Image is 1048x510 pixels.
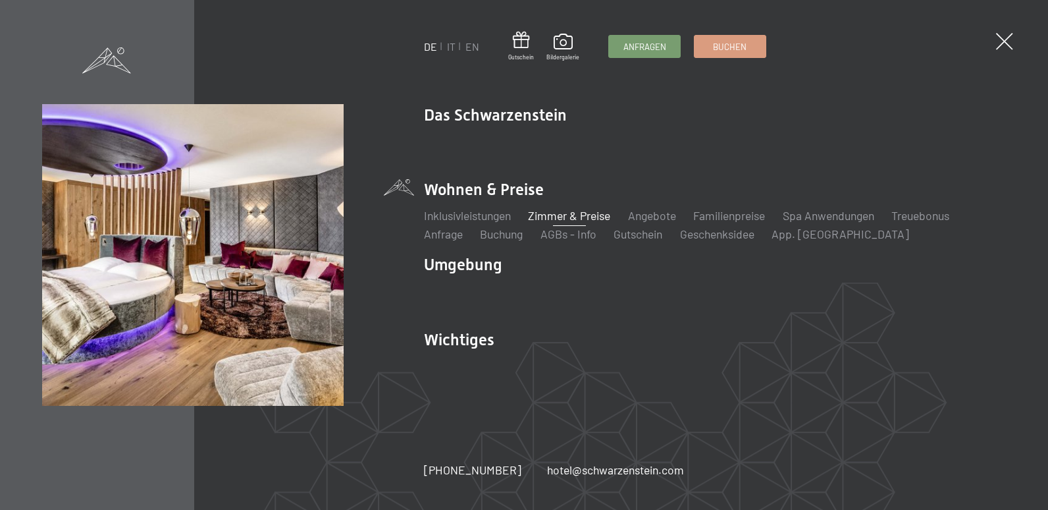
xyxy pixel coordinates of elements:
[694,36,765,57] a: Buchen
[546,53,579,61] span: Bildergalerie
[546,34,579,61] a: Bildergalerie
[713,41,747,53] span: Buchen
[772,227,909,241] a: App. [GEOGRAPHIC_DATA]
[424,208,511,223] a: Inklusivleistungen
[546,462,683,478] a: hotel@schwarzenstein.com
[623,41,666,53] span: Anfragen
[614,227,662,241] a: Gutschein
[782,208,874,223] a: Spa Anwendungen
[891,208,949,223] a: Treuebonus
[627,208,675,223] a: Angebote
[609,36,680,57] a: Anfragen
[424,227,463,241] a: Anfrage
[480,227,523,241] a: Buchung
[424,40,437,53] a: DE
[528,208,610,223] a: Zimmer & Preise
[424,462,521,478] a: [PHONE_NUMBER]
[508,32,534,61] a: Gutschein
[424,463,521,477] span: [PHONE_NUMBER]
[679,227,754,241] a: Geschenksidee
[540,227,596,241] a: AGBs - Info
[447,40,456,53] a: IT
[465,40,479,53] a: EN
[693,208,765,223] a: Familienpreise
[508,53,534,61] span: Gutschein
